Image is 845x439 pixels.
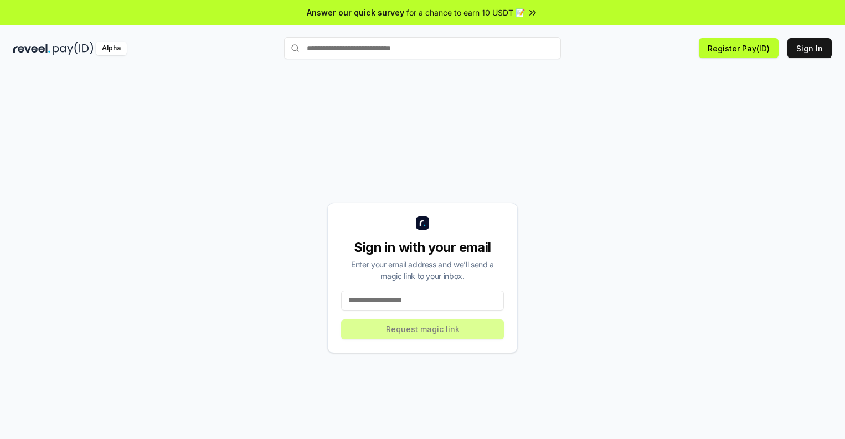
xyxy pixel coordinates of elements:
div: Alpha [96,42,127,55]
span: Answer our quick survey [307,7,404,18]
button: Register Pay(ID) [699,38,779,58]
button: Sign In [787,38,832,58]
img: pay_id [53,42,94,55]
img: reveel_dark [13,42,50,55]
img: logo_small [416,216,429,230]
span: for a chance to earn 10 USDT 📝 [406,7,525,18]
div: Enter your email address and we’ll send a magic link to your inbox. [341,259,504,282]
div: Sign in with your email [341,239,504,256]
